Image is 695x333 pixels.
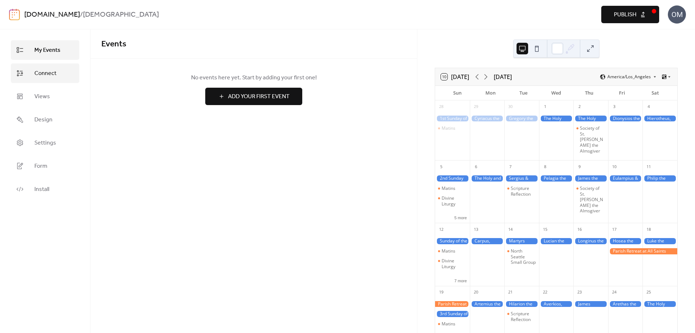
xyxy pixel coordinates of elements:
[442,186,455,191] div: Matins
[506,163,514,171] div: 7
[541,225,549,233] div: 15
[576,163,584,171] div: 9
[504,301,539,307] div: Hilarion the Great
[472,103,480,111] div: 29
[610,225,618,233] div: 17
[511,186,536,197] div: Scripture Reflection
[435,321,470,327] div: Matins
[34,139,56,147] span: Settings
[11,156,79,176] a: Form
[608,248,677,254] div: Parish Retreat at All Saints Camp
[504,175,539,182] div: Sergius & Bacchus the Great Martyrs of Syria
[437,225,445,233] div: 12
[511,248,536,265] div: North Seattle Small Group
[451,277,469,283] button: 7 more
[614,11,636,19] span: Publish
[80,8,83,22] b: /
[639,86,671,100] div: Sat
[442,321,455,327] div: Matins
[580,125,605,154] div: Society of St. [PERSON_NAME] the Almsgiver
[34,116,52,124] span: Design
[228,92,290,101] span: Add Your First Event
[442,195,467,207] div: Divine Liturgy
[645,163,653,171] div: 11
[9,9,20,20] img: logo
[101,74,406,82] span: No events here yet. Start by adding your first one!
[442,258,467,269] div: Divine Liturgy
[451,214,469,220] button: 5 more
[442,248,455,254] div: Matins
[435,116,470,122] div: 1st Sunday of Luke
[573,125,608,154] div: Society of St. John the Almsgiver
[608,238,643,244] div: Hosea the Prophet
[205,88,302,105] button: Add Your First Event
[435,125,470,131] div: Matins
[470,175,505,182] div: The Holy and Glorious Apostle Thomas
[645,225,653,233] div: 18
[34,162,47,171] span: Form
[11,179,79,199] a: Install
[11,87,79,106] a: Views
[34,69,56,78] span: Connect
[580,186,605,214] div: Society of St. [PERSON_NAME] the Almsgiver
[573,116,608,122] div: The Holy Hieromartyr Cyprian and the Virgin Martyr Justina
[610,163,618,171] div: 10
[643,116,677,122] div: Hierotheus, Bishop of Athens
[576,225,584,233] div: 16
[601,6,659,23] button: Publish
[504,248,539,265] div: North Seattle Small Group
[435,186,470,191] div: Matins
[494,72,512,81] div: [DATE]
[470,238,505,244] div: Carpus, Papylus, Agathodorus, & Agathonica, the Martyrs of Pergamus
[506,103,514,111] div: 30
[472,288,480,296] div: 20
[474,86,507,100] div: Mon
[539,175,574,182] div: Pelagia the Righteous
[437,163,445,171] div: 5
[83,8,159,22] b: [DEMOGRAPHIC_DATA]
[539,238,574,244] div: Lucian the Martyr of Antioch
[645,288,653,296] div: 25
[435,175,470,182] div: 2nd Sunday of Luke
[442,125,455,131] div: Matins
[539,301,574,307] div: Averkios, Equal-to-the-Apostles and Wonderworker, Bishop of Hierapolis
[610,103,618,111] div: 3
[668,5,686,24] div: OM
[11,133,79,153] a: Settings
[643,175,677,182] div: Philip the Apostle of the 70, one of the 7 Deacons
[576,103,584,111] div: 2
[606,86,639,100] div: Fri
[507,86,540,100] div: Tue
[645,103,653,111] div: 4
[541,103,549,111] div: 1
[573,238,608,244] div: Longinus the Centurion
[24,8,80,22] a: [DOMAIN_NAME]
[11,63,79,83] a: Connect
[101,36,126,52] span: Events
[11,110,79,129] a: Design
[435,258,470,269] div: Divine Liturgy
[573,175,608,182] div: James the Apostle, son of Alphaeus
[470,116,505,122] div: Cyriacus the Hermit of Palestine
[607,75,651,79] span: America/Los_Angeles
[576,288,584,296] div: 23
[472,163,480,171] div: 6
[438,72,472,82] button: 10[DATE]
[437,103,445,111] div: 28
[643,238,677,244] div: Luke the Evangelist
[472,225,480,233] div: 13
[435,311,470,317] div: 3rd Sunday of Luke
[435,301,470,307] div: Parish Retreat at All Saints Camp
[504,116,539,122] div: Gregory the Illuminator, Bishop of Armenia
[539,116,574,122] div: The Holy Protection of the Theotokos
[506,225,514,233] div: 14
[506,288,514,296] div: 21
[573,301,608,307] div: James (Iakovos) the Apostle, brother of Our Lord
[470,301,505,307] div: Artemius the Great Martyr of Antioch
[608,116,643,122] div: Dionysios the Areopagite
[435,248,470,254] div: Matins
[504,238,539,244] div: Martyrs Nazarius, Gervasius, Protasius, & Celsus
[441,86,474,100] div: Sun
[34,46,60,55] span: My Events
[34,92,50,101] span: Views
